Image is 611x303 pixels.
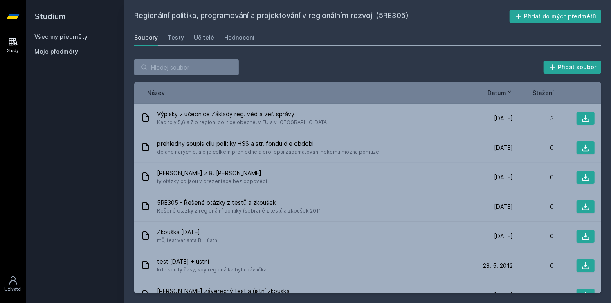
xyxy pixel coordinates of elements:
[147,88,165,97] button: Název
[2,271,25,296] a: Uživatel
[168,34,184,42] div: Testy
[494,114,513,122] span: [DATE]
[134,10,510,23] h2: Regionální politika, programování a projektování v regionálním rozvoji (5RE305)
[487,88,513,97] button: Datum
[513,262,554,270] div: 0
[157,110,328,118] span: Výpisky z učebnice Základy reg. věd a veř. správy
[157,148,379,156] span: delano narychle, ale je celkem prehledne a pro lepsi zapamatovani nekomu mozna pomuze
[494,173,513,181] span: [DATE]
[168,29,184,46] a: Testy
[157,207,321,215] span: Řešené otázky z regionální politiky (sebrané z testů a zkoušek 2011
[157,118,328,127] span: Kapitoly 5,6 a 7 o region. politice obecně, v EU a v [GEOGRAPHIC_DATA]
[2,33,25,58] a: Study
[194,29,214,46] a: Učitelé
[224,29,254,46] a: Hodnocení
[494,144,513,152] span: [DATE]
[157,236,218,244] span: můj test varianta B + ústní
[513,291,554,299] div: 0
[532,88,554,97] button: Stažení
[194,34,214,42] div: Učitelé
[134,59,239,75] input: Hledej soubor
[134,29,158,46] a: Soubory
[513,232,554,240] div: 0
[157,228,218,236] span: Zkouška [DATE]
[157,177,267,185] span: ty otázky co jsou v prezentace bez odpovědi
[513,173,554,181] div: 0
[494,203,513,211] span: [DATE]
[134,34,158,42] div: Soubory
[513,144,554,152] div: 0
[157,258,269,266] span: test [DATE] + ústní
[483,262,513,270] span: 23. 5. 2012
[4,286,22,292] div: Uživatel
[494,232,513,240] span: [DATE]
[224,34,254,42] div: Hodnocení
[487,88,506,97] span: Datum
[544,61,602,74] button: Přidat soubor
[513,114,554,122] div: 3
[157,287,290,295] span: [PERSON_NAME] závěrečný test a ústní zkouška
[34,33,88,40] a: Všechny předměty
[157,199,321,207] span: 5RE305 - Řešené otázky z testů a zkoušek
[157,140,379,148] span: prehledny soupis cilu politiky HSS a str. fondu dle obdobi
[494,291,513,299] span: [DATE]
[34,47,78,56] span: Moje předměty
[157,266,269,274] span: kde sou ty časy, kdy regionálka byla dávačka..
[513,203,554,211] div: 0
[510,10,602,23] button: Přidat do mých předmětů
[157,169,267,177] span: [PERSON_NAME] z 8. [PERSON_NAME]
[7,47,19,54] div: Study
